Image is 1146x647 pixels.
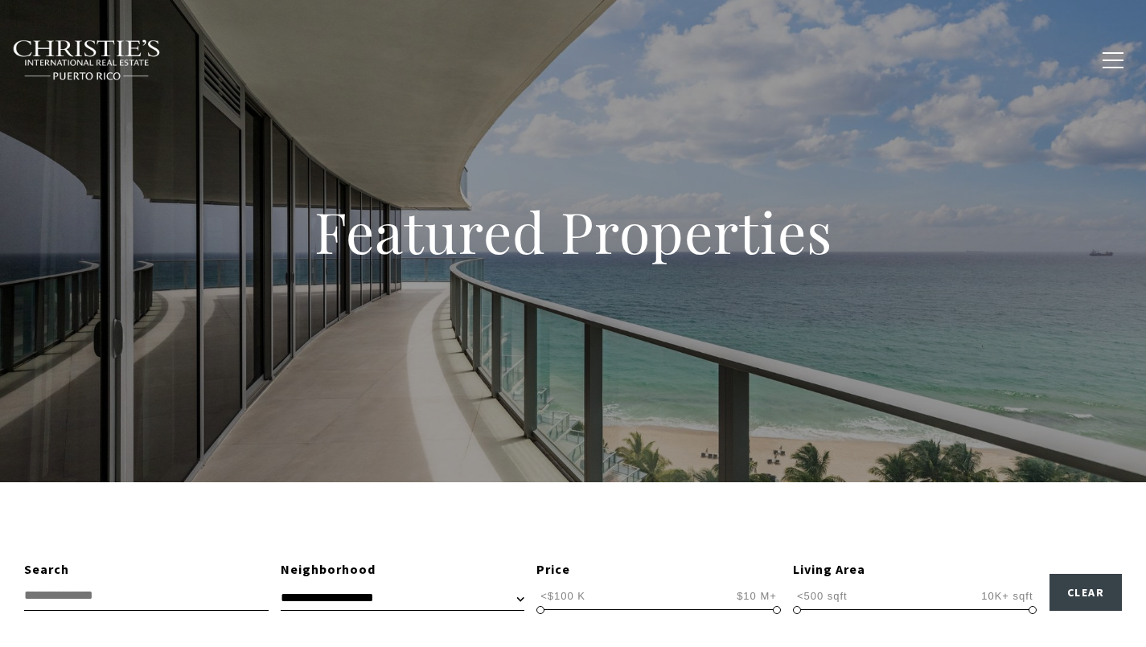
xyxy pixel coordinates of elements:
div: Search [24,559,269,580]
span: 10K+ sqft [977,588,1037,604]
span: $10 M+ [733,588,781,604]
button: Clear [1049,574,1123,611]
div: Neighborhood [281,559,525,580]
img: Christie's International Real Estate black text logo [12,39,162,81]
div: Price [536,559,781,580]
span: <500 sqft [793,588,852,604]
div: Living Area [793,559,1037,580]
span: <$100 K [536,588,589,604]
h1: Featured Properties [212,196,935,267]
